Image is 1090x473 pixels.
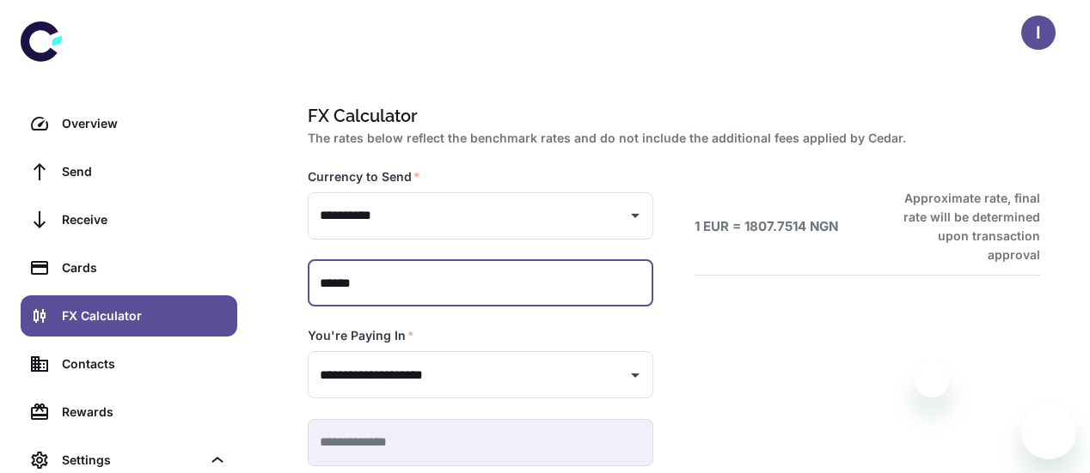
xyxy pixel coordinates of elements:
[21,247,237,288] a: Cards
[623,363,647,387] button: Open
[21,295,237,337] a: FX Calculator
[62,355,227,373] div: Contacts
[1021,15,1056,50] button: I
[308,103,1033,129] h1: FX Calculator
[308,327,414,344] label: You're Paying In
[62,114,227,133] div: Overview
[21,343,237,385] a: Contacts
[62,451,201,470] div: Settings
[62,306,227,325] div: FX Calculator
[21,199,237,240] a: Receive
[62,210,227,229] div: Receive
[695,217,838,237] h6: 1 EUR = 1807.7514 NGN
[21,103,237,144] a: Overview
[62,258,227,277] div: Cards
[915,363,949,397] iframe: Close message
[623,203,647,227] button: Open
[308,168,420,185] label: Currency to Send
[62,162,227,181] div: Send
[62,403,227,421] div: Rewards
[885,189,1040,264] h6: Approximate rate, final rate will be determined upon transaction approval
[1021,404,1076,459] iframe: Button to launch messaging window
[21,391,237,433] a: Rewards
[21,151,237,192] a: Send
